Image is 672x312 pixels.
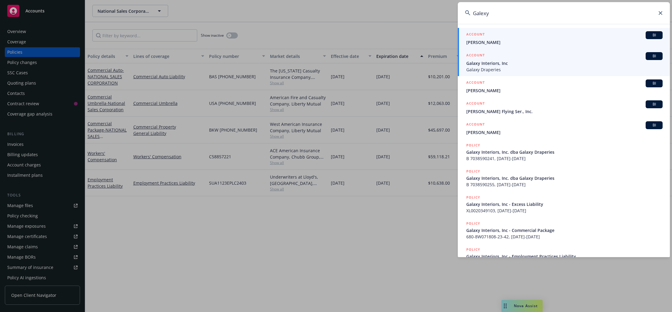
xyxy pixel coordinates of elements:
h5: ACCOUNT [466,100,485,108]
span: [PERSON_NAME] [466,129,663,136]
a: POLICYGalaxy Interiors, Inc. dba Galaxy DraperiesB 7038590255, [DATE]-[DATE] [458,165,670,191]
span: [PERSON_NAME] [466,39,663,45]
a: ACCOUNTBI[PERSON_NAME] [458,76,670,97]
h5: POLICY [466,247,480,253]
span: BI [648,53,660,59]
h5: ACCOUNT [466,121,485,129]
a: ACCOUNTBI[PERSON_NAME] [458,28,670,49]
a: ACCOUNTBI[PERSON_NAME] Flying Ser., Inc. [458,97,670,118]
h5: ACCOUNT [466,31,485,39]
span: Galaxy Interiors, Inc - Commercial Package [466,227,663,233]
a: ACCOUNTBI[PERSON_NAME] [458,118,670,139]
span: Galaxy Interiors, Inc [466,60,663,66]
h5: POLICY [466,194,480,200]
h5: POLICY [466,220,480,226]
span: XL0020349103, [DATE]-[DATE] [466,207,663,214]
a: POLICYGalaxy Interiors, Inc - Employment Practices Liability [458,243,670,269]
a: POLICYGalaxy Interiors, Inc. dba Galaxy DraperiesB 7038590241, [DATE]-[DATE] [458,139,670,165]
a: POLICYGalaxy Interiors, Inc - Excess LiabilityXL0020349103, [DATE]-[DATE] [458,191,670,217]
span: BI [648,81,660,86]
span: Galaxy Interiors, Inc - Employment Practices Liability [466,253,663,260]
span: B 7038590255, [DATE]-[DATE] [466,181,663,188]
span: Galaxy Interiors, Inc. dba Galaxy Draperies [466,149,663,155]
a: POLICYGalaxy Interiors, Inc - Commercial Package680-8W071808-23-42, [DATE]-[DATE] [458,217,670,243]
span: Galaxy Interiors, Inc - Excess Liability [466,201,663,207]
h5: POLICY [466,142,480,148]
span: BI [648,32,660,38]
h5: ACCOUNT [466,52,485,59]
span: [PERSON_NAME] [466,87,663,94]
h5: POLICY [466,168,480,174]
input: Search... [458,2,670,24]
span: B 7038590241, [DATE]-[DATE] [466,155,663,162]
span: Galaxy Interiors, Inc. dba Galaxy Draperies [466,175,663,181]
span: BI [648,122,660,128]
span: 680-8W071808-23-42, [DATE]-[DATE] [466,233,663,240]
span: Galaxy Draperies [466,66,663,73]
a: ACCOUNTBIGalaxy Interiors, IncGalaxy Draperies [458,49,670,76]
h5: ACCOUNT [466,79,485,87]
span: [PERSON_NAME] Flying Ser., Inc. [466,108,663,115]
span: BI [648,102,660,107]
